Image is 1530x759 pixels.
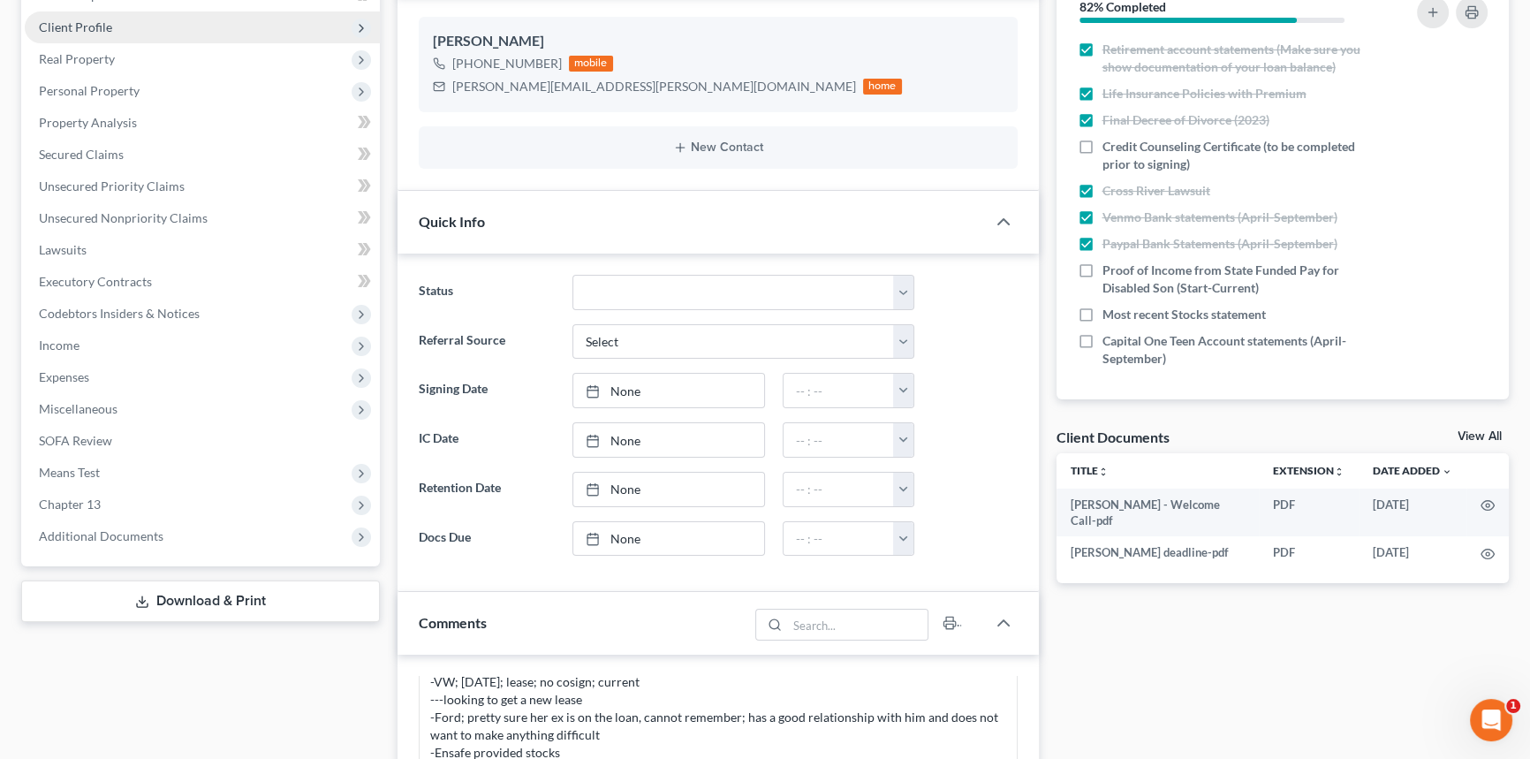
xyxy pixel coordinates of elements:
span: Expenses [39,369,89,384]
a: Date Added expand_more [1373,464,1452,477]
span: Secured Claims [39,147,124,162]
span: Property Analysis [39,115,137,130]
td: [DATE] [1359,489,1466,537]
td: [PERSON_NAME] deadline-pdf [1057,536,1260,568]
span: Personal Property [39,83,140,98]
span: Retirement account statements (Make sure you show documentation of your loan balance) [1102,41,1381,76]
iframe: Intercom live chat [1470,699,1512,741]
span: Quick Info [419,213,485,230]
a: None [573,522,763,556]
td: PDF [1259,489,1359,537]
span: Miscellaneous [39,401,117,416]
span: Unsecured Nonpriority Claims [39,210,208,225]
div: [PERSON_NAME] [433,31,1004,52]
span: Final Decree of Divorce (2023) [1102,111,1269,129]
span: Life Insurance Policies with Premium [1102,85,1307,102]
a: Unsecured Nonpriority Claims [25,202,380,234]
a: Property Analysis [25,107,380,139]
span: Means Test [39,465,100,480]
span: Additional Documents [39,528,163,543]
label: Status [410,275,564,310]
input: Search... [787,610,928,640]
div: home [863,79,902,95]
span: Venmo Bank statements (April-September) [1102,209,1337,226]
span: Cross River Lawsuit [1102,182,1210,200]
a: None [573,473,763,506]
span: Paypal Bank Statements (April-September) [1102,235,1337,253]
div: mobile [569,56,613,72]
label: IC Date [410,422,564,458]
span: Comments [419,614,487,631]
label: Signing Date [410,373,564,408]
span: Real Property [39,51,115,66]
td: [DATE] [1359,536,1466,568]
span: Capital One Teen Account statements (April-September) [1102,332,1381,368]
span: Codebtors Insiders & Notices [39,306,200,321]
span: Income [39,338,80,353]
a: View All [1458,430,1502,443]
label: Retention Date [410,472,564,507]
span: Client Profile [39,19,112,34]
input: -- : -- [784,374,895,407]
span: Chapter 13 [39,497,101,512]
a: None [573,374,763,407]
a: SOFA Review [25,425,380,457]
label: Referral Source [410,324,564,360]
a: Secured Claims [25,139,380,171]
input: -- : -- [784,423,895,457]
a: Titleunfold_more [1071,464,1109,477]
div: Client Documents [1057,428,1170,446]
span: 1 [1506,699,1520,713]
span: SOFA Review [39,433,112,448]
span: Executory Contracts [39,274,152,289]
div: [PHONE_NUMBER] [452,55,562,72]
input: -- : -- [784,473,895,506]
i: unfold_more [1098,467,1109,477]
input: -- : -- [784,522,895,556]
span: Most recent Stocks statement [1102,306,1266,323]
i: expand_more [1442,467,1452,477]
td: PDF [1259,536,1359,568]
label: Docs Due [410,521,564,557]
span: Proof of Income from State Funded Pay for Disabled Son (Start-Current) [1102,262,1381,297]
a: Lawsuits [25,234,380,266]
a: Extensionunfold_more [1273,464,1344,477]
td: [PERSON_NAME] - Welcome Call-pdf [1057,489,1260,537]
span: Lawsuits [39,242,87,257]
a: Executory Contracts [25,266,380,298]
i: unfold_more [1334,467,1344,477]
span: Credit Counseling Certificate (to be completed prior to signing) [1102,138,1381,173]
a: Unsecured Priority Claims [25,171,380,202]
a: None [573,423,763,457]
a: Download & Print [21,581,380,622]
div: [PERSON_NAME][EMAIL_ADDRESS][PERSON_NAME][DOMAIN_NAME] [452,78,856,95]
span: Unsecured Priority Claims [39,178,185,194]
button: New Contact [433,140,1004,155]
